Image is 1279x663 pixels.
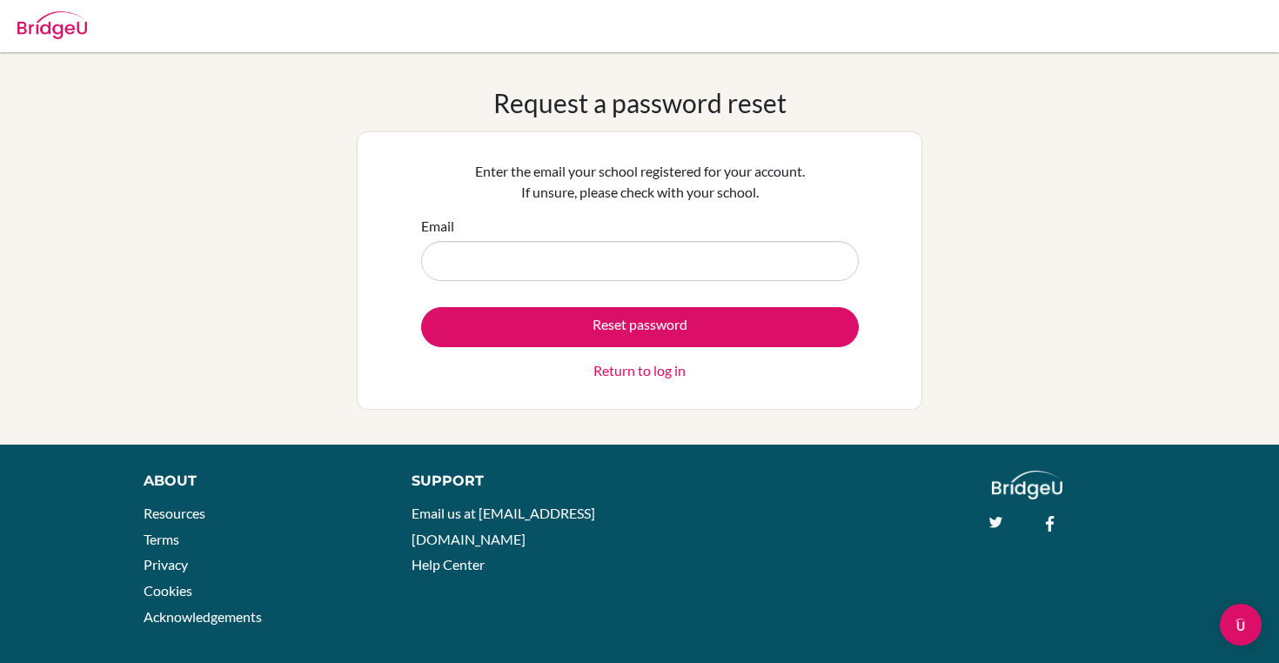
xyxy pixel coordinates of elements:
[144,608,262,625] a: Acknowledgements
[992,471,1062,499] img: logo_white@2x-f4f0deed5e89b7ecb1c2cc34c3e3d731f90f0f143d5ea2071677605dd97b5244.png
[412,471,622,492] div: Support
[421,216,454,237] label: Email
[1220,604,1262,646] div: Open Intercom Messenger
[493,87,787,118] h1: Request a password reset
[412,505,595,547] a: Email us at [EMAIL_ADDRESS][DOMAIN_NAME]
[144,505,205,521] a: Resources
[144,471,372,492] div: About
[412,556,485,573] a: Help Center
[144,531,179,547] a: Terms
[144,556,188,573] a: Privacy
[421,161,859,203] p: Enter the email your school registered for your account. If unsure, please check with your school.
[421,307,859,347] button: Reset password
[17,11,87,39] img: Bridge-U
[144,582,192,599] a: Cookies
[593,360,686,381] a: Return to log in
